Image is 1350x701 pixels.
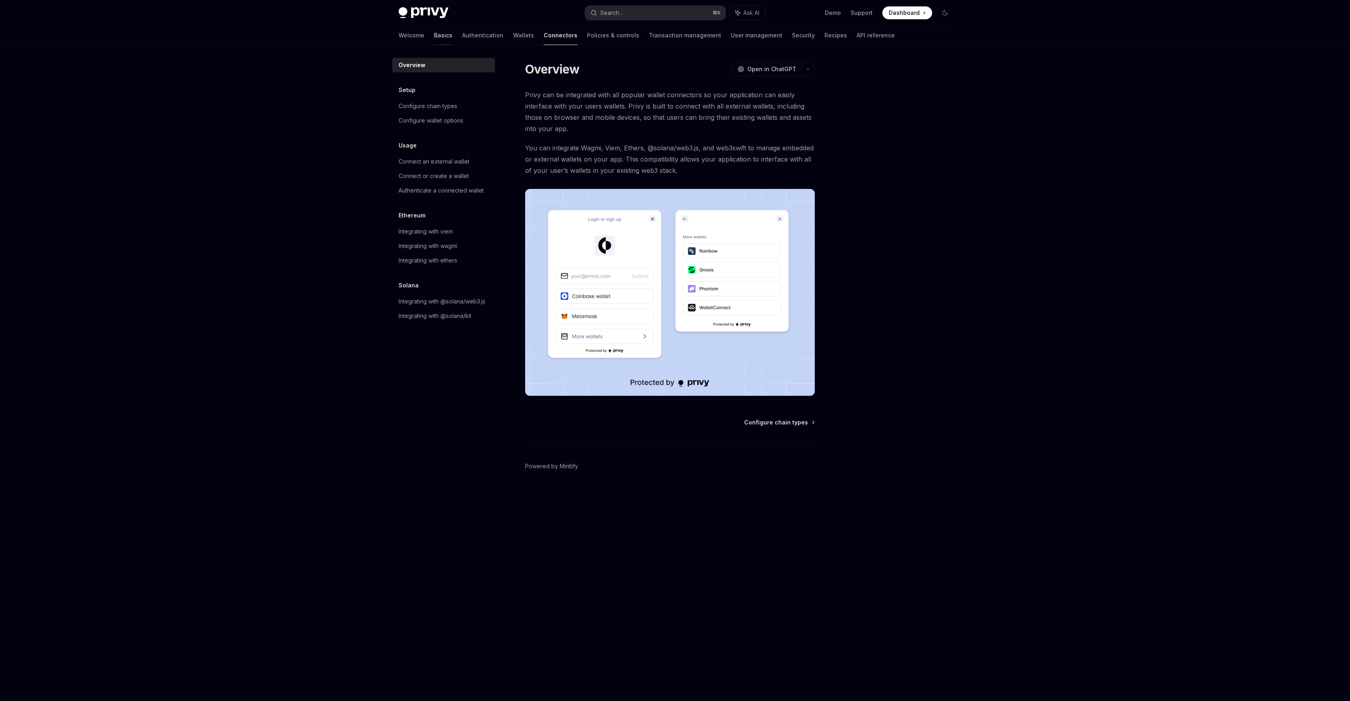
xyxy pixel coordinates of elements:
a: Integrating with viem [392,224,495,239]
a: Policies & controls [587,26,639,45]
a: Transaction management [649,26,721,45]
img: Connectors3 [525,189,815,396]
span: ⌘ K [712,10,721,16]
h5: Solana [399,281,419,290]
button: Ask AI [730,6,765,20]
a: Configure chain types [744,418,814,426]
a: User management [731,26,782,45]
div: Integrating with @solana/web3.js [399,297,485,306]
a: Wallets [513,26,534,45]
a: Connect an external wallet [392,154,495,169]
a: Overview [392,58,495,72]
div: Integrating with @solana/kit [399,311,471,321]
a: Dashboard [882,6,932,19]
div: Authenticate a connected wallet [399,186,484,195]
h5: Usage [399,141,417,150]
h1: Overview [525,62,579,76]
a: Integrating with wagmi [392,239,495,253]
div: Integrating with ethers [399,256,457,265]
div: Integrating with wagmi [399,241,457,251]
div: Integrating with viem [399,227,453,236]
button: Open in ChatGPT [732,62,801,76]
a: Powered by Mintlify [525,462,578,470]
a: Recipes [824,26,847,45]
button: Toggle dark mode [939,6,951,19]
a: Security [792,26,815,45]
img: dark logo [399,7,448,18]
span: Ask AI [743,9,759,17]
div: Connect an external wallet [399,157,469,166]
span: Configure chain types [744,418,808,426]
a: Authenticate a connected wallet [392,183,495,198]
a: Configure wallet options [392,113,495,128]
a: Welcome [399,26,424,45]
a: Connect or create a wallet [392,169,495,183]
a: API reference [857,26,895,45]
div: Configure wallet options [399,116,463,125]
div: Configure chain types [399,101,457,111]
a: Connectors [544,26,577,45]
a: Integrating with ethers [392,253,495,268]
span: Dashboard [889,9,920,17]
span: Open in ChatGPT [747,65,796,73]
span: Privy can be integrated with all popular wallet connectors so your application can easily interfa... [525,89,815,134]
button: Search...⌘K [585,6,726,20]
a: Integrating with @solana/kit [392,309,495,323]
span: You can integrate Wagmi, Viem, Ethers, @solana/web3.js, and web3swift to manage embedded or exter... [525,142,815,176]
a: Demo [825,9,841,17]
div: Overview [399,60,425,70]
a: Basics [434,26,452,45]
div: Search... [600,8,623,18]
a: Integrating with @solana/web3.js [392,294,495,309]
div: Connect or create a wallet [399,171,469,181]
h5: Ethereum [399,211,425,220]
a: Configure chain types [392,99,495,113]
h5: Setup [399,85,415,95]
a: Authentication [462,26,503,45]
a: Support [851,9,873,17]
